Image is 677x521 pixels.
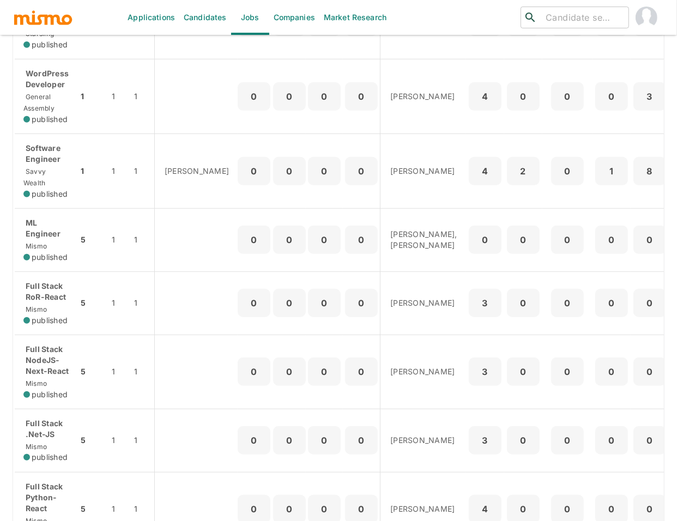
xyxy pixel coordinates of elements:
[349,163,373,179] p: 0
[555,364,579,379] p: 0
[23,217,70,239] p: ML Engineer
[473,232,497,247] p: 0
[638,501,662,517] p: 0
[78,59,103,134] td: 1
[277,163,301,179] p: 0
[511,501,535,517] p: 0
[103,409,132,472] td: 1
[600,295,624,311] p: 0
[78,271,103,335] td: 5
[277,89,301,104] p: 0
[312,295,336,311] p: 0
[600,364,624,379] p: 0
[511,433,535,448] p: 0
[277,295,301,311] p: 0
[312,89,336,104] p: 0
[600,232,624,247] p: 0
[32,189,68,199] span: published
[636,7,657,28] img: Carmen Vilachá
[555,232,579,247] p: 0
[78,409,103,472] td: 5
[600,89,624,104] p: 0
[390,435,457,446] p: [PERSON_NAME]
[638,163,662,179] p: 8
[473,433,497,448] p: 3
[131,271,154,335] td: 1
[473,89,497,104] p: 4
[242,163,266,179] p: 0
[638,232,662,247] p: 0
[541,10,624,25] input: Candidate search
[312,501,336,517] p: 0
[600,501,624,517] p: 0
[277,364,301,379] p: 0
[23,305,47,313] span: Mismo
[277,501,301,517] p: 0
[555,89,579,104] p: 0
[23,379,47,387] span: Mismo
[390,229,457,251] p: [PERSON_NAME], [PERSON_NAME]
[13,9,73,26] img: logo
[555,295,579,311] p: 0
[349,89,373,104] p: 0
[555,433,579,448] p: 0
[32,114,68,125] span: published
[131,59,154,134] td: 1
[277,232,301,247] p: 0
[242,364,266,379] p: 0
[511,232,535,247] p: 0
[23,418,70,440] p: Full Stack .Net-JS
[390,166,457,177] p: [PERSON_NAME]
[600,433,624,448] p: 0
[78,335,103,409] td: 5
[32,315,68,326] span: published
[390,504,457,514] p: [PERSON_NAME]
[78,208,103,271] td: 5
[511,89,535,104] p: 0
[165,166,229,177] p: [PERSON_NAME]
[131,409,154,472] td: 1
[32,252,68,263] span: published
[473,501,497,517] p: 4
[473,295,497,311] p: 3
[242,501,266,517] p: 0
[555,163,579,179] p: 0
[511,295,535,311] p: 0
[349,501,373,517] p: 0
[32,39,68,50] span: published
[23,167,46,187] span: Savvy Wealth
[312,163,336,179] p: 0
[242,295,266,311] p: 0
[103,134,132,208] td: 1
[23,481,70,514] p: Full Stack Python-React
[555,501,579,517] p: 0
[473,163,497,179] p: 4
[638,364,662,379] p: 0
[242,89,266,104] p: 0
[131,208,154,271] td: 1
[349,364,373,379] p: 0
[511,163,535,179] p: 2
[131,335,154,409] td: 1
[23,143,70,165] p: Software Engineer
[23,93,55,112] span: General Assembly
[23,344,70,377] p: Full Stack NodeJS-Next-React
[103,59,132,134] td: 1
[473,364,497,379] p: 3
[78,134,103,208] td: 1
[600,163,624,179] p: 1
[103,208,132,271] td: 1
[23,68,70,90] p: WordPress Developer
[390,298,457,308] p: [PERSON_NAME]
[32,389,68,400] span: published
[242,433,266,448] p: 0
[23,281,70,302] p: Full Stack RoR-React
[349,232,373,247] p: 0
[390,366,457,377] p: [PERSON_NAME]
[349,433,373,448] p: 0
[103,335,132,409] td: 1
[103,271,132,335] td: 1
[390,91,457,102] p: [PERSON_NAME]
[23,443,47,451] span: Mismo
[32,452,68,463] span: published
